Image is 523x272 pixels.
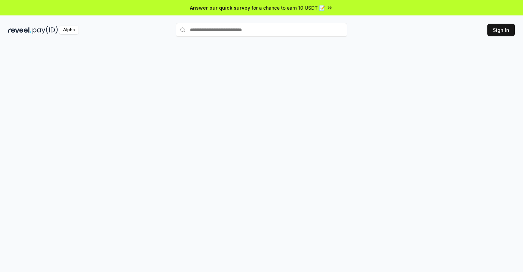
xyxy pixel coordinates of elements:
[33,26,58,34] img: pay_id
[8,26,31,34] img: reveel_dark
[59,26,78,34] div: Alpha
[252,4,325,11] span: for a chance to earn 10 USDT 📝
[190,4,250,11] span: Answer our quick survey
[487,24,515,36] button: Sign In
